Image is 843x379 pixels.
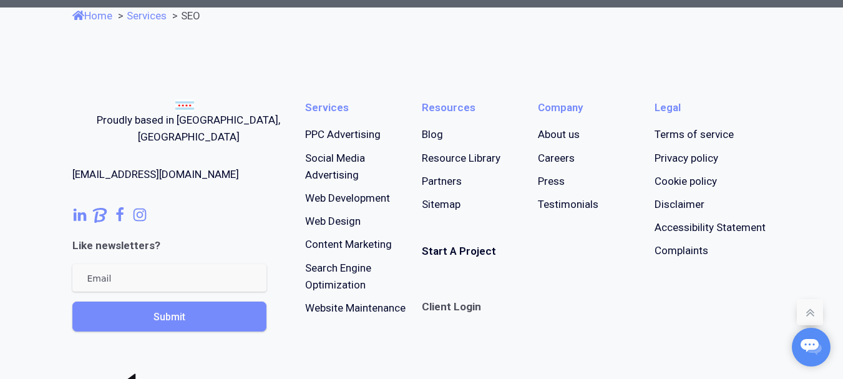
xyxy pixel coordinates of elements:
[305,300,406,317] a: Website Maintenance
[305,126,381,143] a: PPC Advertising
[422,196,460,213] a: Sitemap
[422,291,481,315] a: Client Login
[72,9,112,22] a: Home
[538,173,565,190] a: Press
[422,126,443,143] a: Blog
[538,99,583,116] div: Company
[655,173,717,190] a: Cookie policy
[127,9,167,22] a: Services
[181,9,200,22] span: SEO
[72,99,305,145] a: Proudly based in [GEOGRAPHIC_DATA], [GEOGRAPHIC_DATA]
[538,150,575,167] a: Careers
[538,196,598,213] a: Testimonials
[305,190,390,207] a: Web Development
[132,207,147,222] a: Follow us on Instagram!
[72,302,266,332] button: Submit
[305,150,365,184] a: Social MediaAdvertising
[72,237,160,254] div: Like newsletters?
[305,236,392,253] a: Content Marketing
[655,150,718,167] a: Privacy policy
[422,243,496,260] a: Start A Project
[422,150,500,167] a: Resource Library
[655,196,704,213] a: Disclaimer
[538,126,580,143] a: About us
[305,213,361,230] a: Web Design
[655,99,681,116] div: Legal
[655,126,734,143] a: Terms of service
[655,242,708,259] a: Complaints
[72,7,200,24] nav: breadcrumb
[422,245,496,257] strong: Start A Project
[422,173,462,190] a: Partners
[305,99,349,116] div: Services
[72,264,266,292] input: Email
[72,166,239,183] a: [EMAIL_ADDRESS][DOMAIN_NAME]
[422,99,475,116] div: Resources
[655,219,766,236] a: Accessibility Statement
[72,112,305,145] div: Proudly based in [GEOGRAPHIC_DATA], [GEOGRAPHIC_DATA]
[305,260,371,293] a: Search EngineOptimization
